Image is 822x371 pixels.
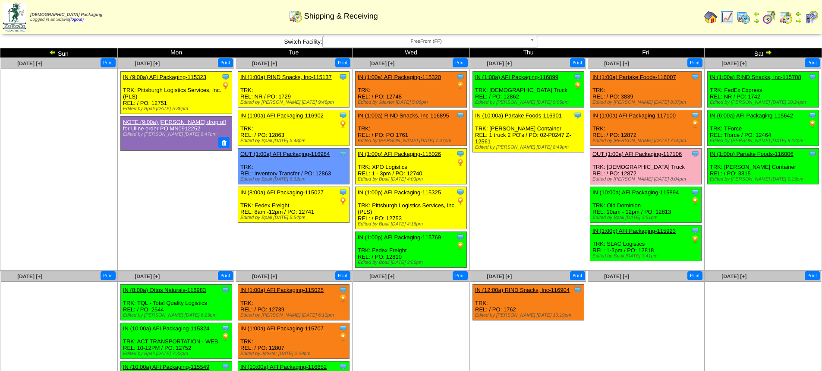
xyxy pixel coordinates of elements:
[238,110,350,146] div: TRK: REL: / PO: 12863
[101,58,116,67] button: Print
[592,228,676,234] a: IN (1:00p) AFI Packaging-115923
[339,73,347,81] img: Tooltip
[238,187,350,223] div: TRK: Fedex Freight REL: 8am -12pm / PO: 12741
[721,273,746,279] a: [DATE] [+]
[123,287,206,293] a: IN (8:00a) Ottos Naturals-116983
[240,325,324,332] a: IN (1:00a) AFI Packaging-115707
[456,241,465,250] img: PO
[691,226,699,235] img: Tooltip
[590,110,702,146] div: TRK: REL: / PO: 12872
[218,271,233,280] button: Print
[289,9,302,23] img: calendarinout.gif
[240,313,349,318] div: Edited by [PERSON_NAME] [DATE] 6:13pm
[135,60,160,67] a: [DATE] [+]
[240,215,349,220] div: Edited by Bpali [DATE] 5:54pm
[369,273,394,279] a: [DATE] [+]
[339,188,347,197] img: Tooltip
[691,120,699,128] img: PO
[592,112,676,119] a: IN (1:00a) AFI Packaging-117100
[475,145,584,150] div: Edited by [PERSON_NAME] [DATE] 8:49pm
[808,120,817,128] img: PO
[473,72,584,108] div: TRK: [DEMOGRAPHIC_DATA] Truck REL: / PO: 12862
[456,111,465,120] img: Tooltip
[221,81,230,90] img: PO
[473,110,584,152] div: TRK: [PERSON_NAME] Container REL: 1 truck 2 PO's / PO: 02-P0247 Z-12561
[339,111,347,120] img: Tooltip
[456,158,465,167] img: PO
[570,58,585,67] button: Print
[358,74,441,80] a: IN (1:00a) AFI Packaging-115320
[808,149,817,158] img: Tooltip
[710,100,819,105] div: Edited by [PERSON_NAME] [DATE] 10:24pm
[0,48,118,58] td: Sun
[221,73,230,81] img: Tooltip
[710,74,801,80] a: IN (1:00a) RIND Snacks, Inc-115708
[121,72,232,114] div: TRK: Pittsburgh Logistics Services, Inc. (PLS) REL: / PO: 12751
[592,189,679,196] a: IN (10:00a) AFI Packaging-115894
[252,273,277,279] a: [DATE] [+]
[335,271,350,280] button: Print
[339,324,347,333] img: Tooltip
[710,177,819,182] div: Edited by [PERSON_NAME] [DATE] 9:19pm
[326,36,526,47] span: FreeFrom (FF)
[123,106,232,111] div: Edited by Bpali [DATE] 5:36pm
[456,188,465,197] img: Tooltip
[356,149,467,184] div: TRK: XPO Logistics REL: 1 - 3pm / PO: 12740
[221,324,230,333] img: Tooltip
[123,132,227,137] div: Edited by [PERSON_NAME] [DATE] 8:47pm
[762,10,776,24] img: calendarblend.gif
[339,120,347,128] img: PO
[339,149,347,158] img: Tooltip
[456,149,465,158] img: Tooltip
[487,60,512,67] span: [DATE] [+]
[121,323,232,359] div: TRK: ACT TRANSPORTATION - WEB REL: 10-12PM / PO: 12752
[592,177,701,182] div: Edited by [PERSON_NAME] [DATE] 8:04pm
[238,72,350,108] div: TRK: REL: NR / PO: 1729
[590,225,702,261] div: TRK: SLAC Logistics REL: 1-3pm / PO: 12818
[353,48,470,58] td: Wed
[691,111,699,120] img: Tooltip
[456,73,465,81] img: Tooltip
[456,233,465,241] img: Tooltip
[592,215,701,220] div: Edited by Bpali [DATE] 3:51pm
[704,10,718,24] img: home.gif
[252,60,277,67] span: [DATE] [+]
[339,333,347,341] img: PO
[456,197,465,205] img: PO
[708,149,819,184] div: TRK: [PERSON_NAME] Container REL: / PO: 3815
[808,111,817,120] img: Tooltip
[573,81,582,90] img: PO
[590,72,702,108] div: TRK: REL: / PO: 3839
[356,72,467,108] div: TRK: REL: / PO: 12748
[590,187,702,223] div: TRK: Old Dominion REL: 10am - 12pm / PO: 12813
[123,351,232,356] div: Edited by Bpali [DATE] 7:32pm
[358,260,466,265] div: Edited by Bpali [DATE] 3:56pm
[470,48,587,58] td: Thu
[592,100,701,105] div: Edited by [PERSON_NAME] [DATE] 8:37pm
[805,10,819,24] img: calendarcustomer.gif
[335,58,350,67] button: Print
[358,234,441,241] a: IN (1:00p) AFI Packaging-115769
[592,151,682,157] a: OUT (1:00a) AFI Packaging-117106
[358,151,441,157] a: IN (1:00p) AFI Packaging-115026
[17,273,42,279] a: [DATE] [+]
[240,74,332,80] a: IN (1:00a) RIND Snacks, Inc-115137
[339,197,347,205] img: PO
[691,73,699,81] img: Tooltip
[30,13,102,17] span: [DEMOGRAPHIC_DATA] Packaging
[573,285,582,294] img: Tooltip
[720,10,734,24] img: line_graph.gif
[3,3,26,32] img: zoroco-logo-small.webp
[304,12,378,21] span: Shipping & Receiving
[808,73,817,81] img: Tooltip
[356,232,467,268] div: TRK: Fedex Freight REL: / PO: 12810
[240,112,324,119] a: IN (1:00a) AFI Packaging-116902
[49,49,56,56] img: arrowleft.gif
[487,273,512,279] a: [DATE] [+]
[691,188,699,197] img: Tooltip
[753,10,760,17] img: arrowleft.gif
[135,273,160,279] a: [DATE] [+]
